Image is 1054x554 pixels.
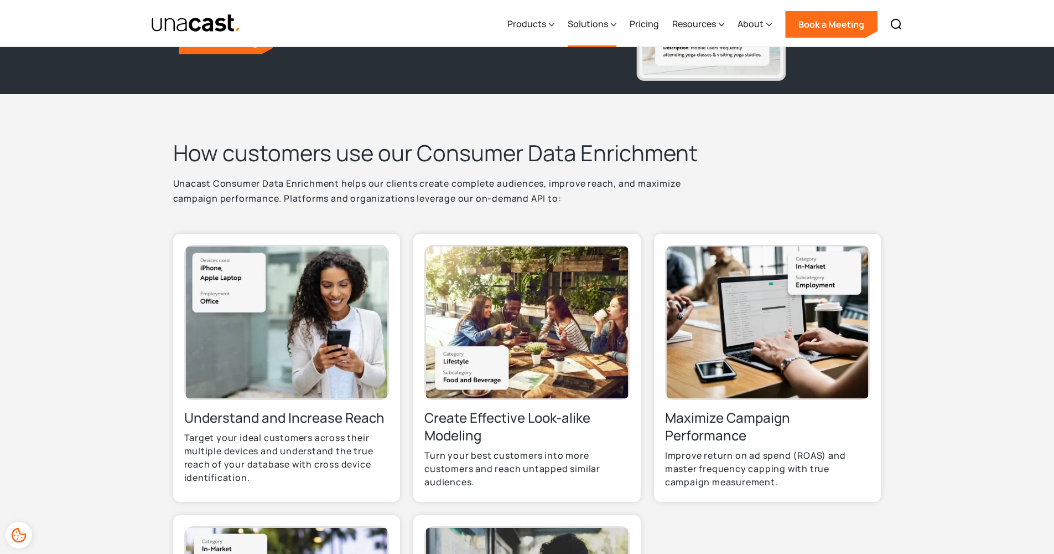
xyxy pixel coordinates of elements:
[568,2,616,47] div: Solutions
[424,409,630,444] h3: Create Effective Look-alike Modeling
[507,17,546,30] div: Products
[665,449,870,489] p: Improve return on ad spend (ROAS) and master frequency capping with true campaign measurement.
[184,431,390,484] p: Target your ideal customers across their multiple devices and understand the true reach of your d...
[665,409,870,444] h3: Maximize Campaign Performance
[630,2,659,47] a: Pricing
[672,17,716,30] div: Resources
[151,14,241,33] a: home
[665,245,870,400] img: A laptop screen organizing files described as in-market with a subcategory of employment
[568,17,608,30] div: Solutions
[173,138,726,167] h2: How customers use our Consumer Data Enrichment
[184,245,390,400] img: Photo of a woman looking happy at her cell phone. Devices used apple iPhone and laptop. employmen...
[424,449,630,489] p: Turn your best customers into more customers and reach untapped similar audiences.
[424,245,630,400] img: A group of friends smiling and pointing at something on a phone screen while dining at an outdoor...
[184,409,390,427] h3: Understand and Increase Reach
[672,2,724,47] div: Resources
[738,17,764,30] div: About
[151,14,241,33] img: Unacast text logo
[890,18,903,31] img: Search icon
[507,2,554,47] div: Products
[785,11,878,38] a: Book a Meeting
[173,176,726,220] p: Unacast Consumer Data Enrichment helps our clients create complete audiences, improve reach, and ...
[738,2,772,47] div: About
[6,522,32,548] div: Cookie Preferences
